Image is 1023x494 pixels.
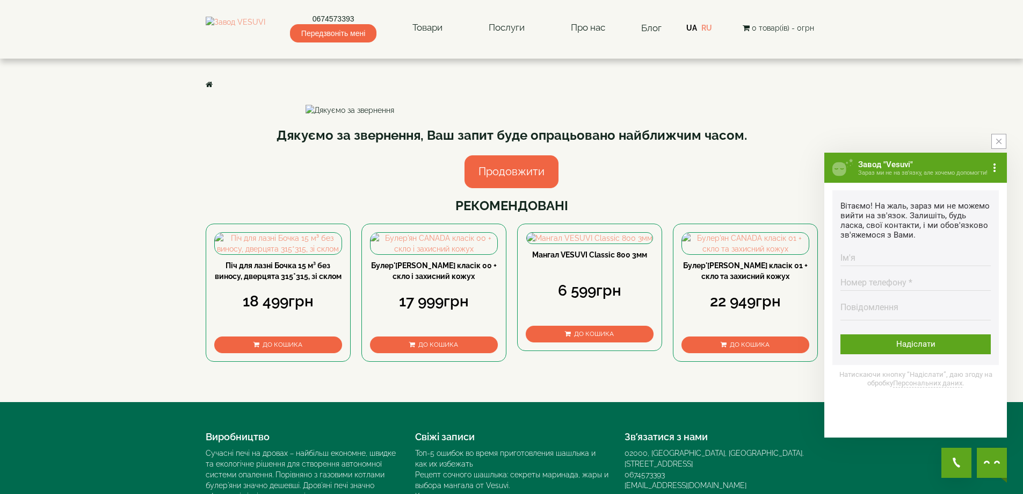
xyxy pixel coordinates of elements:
[681,291,809,312] div: 22 949грн
[941,448,971,478] button: Get Call button
[526,326,654,342] button: До кошика
[402,16,453,40] a: Товари
[415,470,608,490] a: Рецепт сочного шашлыка: секреты маринада, жары и выбора мангала от Vesuvi.
[625,448,818,469] div: 02000, [GEOGRAPHIC_DATA], [GEOGRAPHIC_DATA]. [STREET_ADDRESS]
[730,341,770,348] span: До кошика
[306,105,718,116] img: Дякуємо за звернення
[574,330,614,338] span: До кошика
[752,24,814,32] span: 0 товар(ів) - 0грн
[206,17,265,39] img: Завод VESUVI
[478,16,535,40] a: Послуги
[215,233,342,254] img: Піч для лазні Бочка 15 м³ без виносу, дверцята 315*315, зі склом
[290,24,376,42] span: Передзвоніть мені
[682,233,809,254] img: Булер'ян CANADA класік 01 + скло та захисний кожух
[832,370,999,387] span: Натискаючи кнопку “Надіслати”, даю згоду на обробку .
[641,23,662,33] a: Блог
[977,448,1007,478] button: Chat button
[371,233,497,254] img: Булер'ян CANADA класік 00 + скло і захисний кожух
[989,153,1007,183] button: more button
[686,24,697,32] a: UA
[263,341,302,348] span: До кошика
[214,291,342,312] div: 18 499грн
[370,291,498,312] div: 17 999грн
[465,155,558,188] a: Продовжити
[526,280,654,302] div: 6 599грн
[415,432,608,442] h4: Свіжі записи
[625,432,818,442] h4: Зв’язатися з нами
[560,16,616,40] a: Про нас
[893,379,962,388] a: Персональних даних
[415,449,596,468] a: Топ-5 ошибок во время приготовления шашлыка и как их избежать
[625,470,665,479] a: 0674573393
[527,233,652,244] img: Мангал VESUVI Classic 800 3мм
[681,337,809,353] button: До кошика
[371,261,497,281] a: Булер'[PERSON_NAME] класік 00 + скло і захисний кожух
[418,341,458,348] span: До кошика
[532,250,647,259] a: Мангал VESUVI Classic 800 3мм
[206,126,818,145] div: Дякуємо за звернення, Ваш запит буде опрацьовано найближчим часом.
[840,201,991,240] div: Вітаємо! На жаль, зараз ми не можемо вийти на зв'язок. Залишіть, будь ласка, свої контакти, і ми ...
[840,334,991,354] div: Надіслати
[215,261,342,281] a: Піч для лазні Бочка 15 м³ без виносу, дверцята 315*315, зі склом
[625,481,746,490] a: [EMAIL_ADDRESS][DOMAIN_NAME]
[214,337,342,353] button: До кошика
[683,261,808,281] a: Булер'[PERSON_NAME] класік 01 + скло та захисний кожух
[290,13,376,24] a: 0674573393
[370,337,498,353] button: До кошика
[739,22,817,34] button: 0 товар(ів) - 0грн
[206,432,399,442] h4: Виробництво
[991,134,1006,149] button: close button
[701,24,712,32] a: RU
